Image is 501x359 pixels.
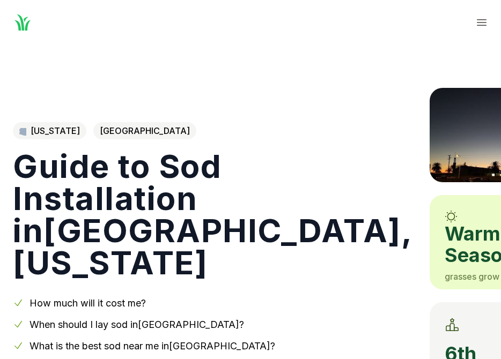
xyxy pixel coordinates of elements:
a: [US_STATE] [13,122,86,139]
a: When should I lay sod in[GEOGRAPHIC_DATA]? [30,319,244,330]
img: Arizona state outline [19,127,26,136]
a: What is the best sod near me in[GEOGRAPHIC_DATA]? [30,340,275,351]
a: How much will it cost me? [30,297,146,309]
h1: Guide to Sod Installation in [GEOGRAPHIC_DATA] , [US_STATE] [13,150,412,279]
span: [GEOGRAPHIC_DATA] [93,122,196,139]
